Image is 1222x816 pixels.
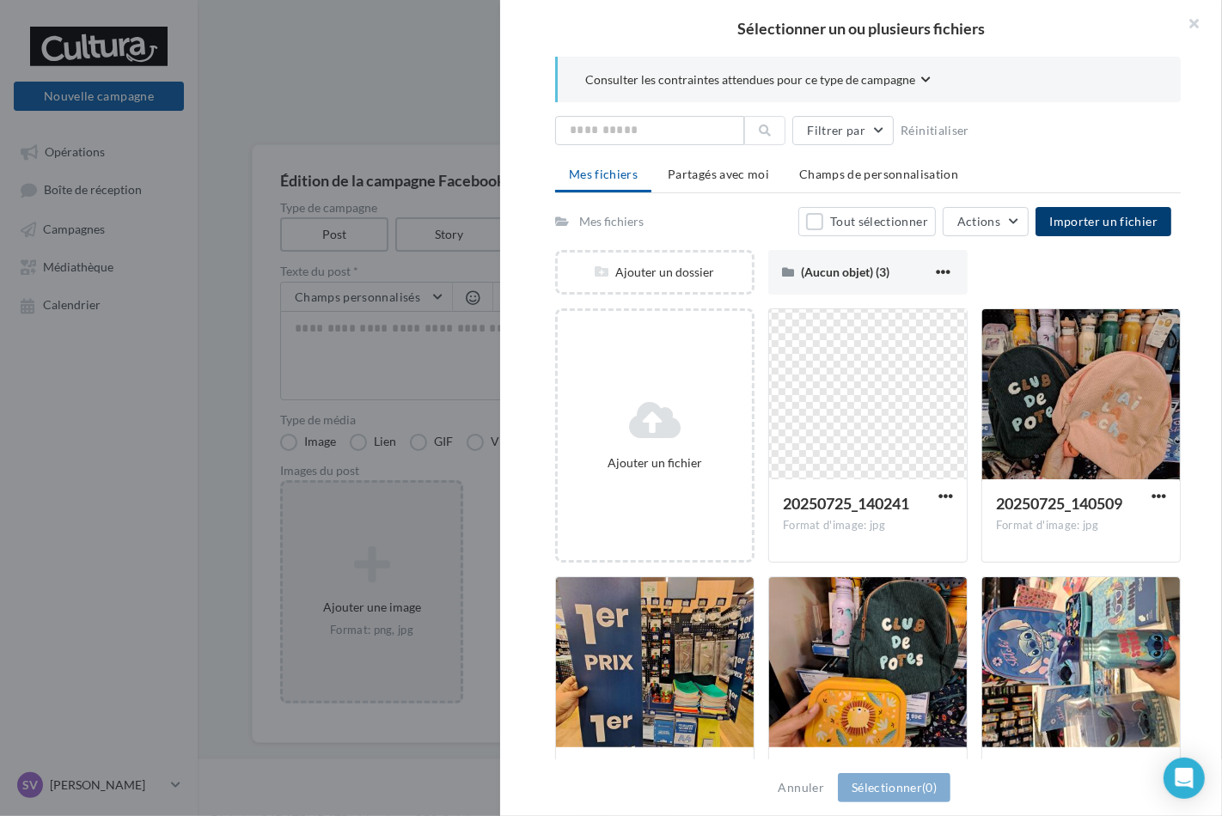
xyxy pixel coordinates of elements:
span: (0) [922,780,937,795]
div: Format d'image: jpg [783,518,953,533]
button: Importer un fichier [1036,207,1171,236]
span: 20250725_140241 [783,494,909,513]
button: Sélectionner(0) [838,773,950,802]
h2: Sélectionner un ou plusieurs fichiers [528,21,1195,36]
button: Actions [943,207,1029,236]
span: Actions [957,214,1000,228]
button: Réinitialiser [894,120,976,141]
span: Champs de personnalisation [799,167,958,181]
div: Mes fichiers [579,213,644,230]
button: Annuler [772,777,831,798]
div: Format d'image: jpg [996,518,1166,533]
span: 20250725_140509 [996,494,1122,513]
div: Ajouter un fichier [565,454,745,472]
div: Open Intercom Messenger [1164,758,1205,799]
button: Consulter les contraintes attendues pour ce type de campagne [585,70,931,92]
button: Filtrer par [792,116,894,145]
span: Partagés avec moi [668,167,769,181]
button: Tout sélectionner [798,207,936,236]
span: Consulter les contraintes attendues pour ce type de campagne [585,71,915,88]
span: Mes fichiers [569,167,638,181]
div: Ajouter un dossier [558,264,752,281]
span: (Aucun objet) (3) [801,265,889,279]
span: Importer un fichier [1049,214,1158,228]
